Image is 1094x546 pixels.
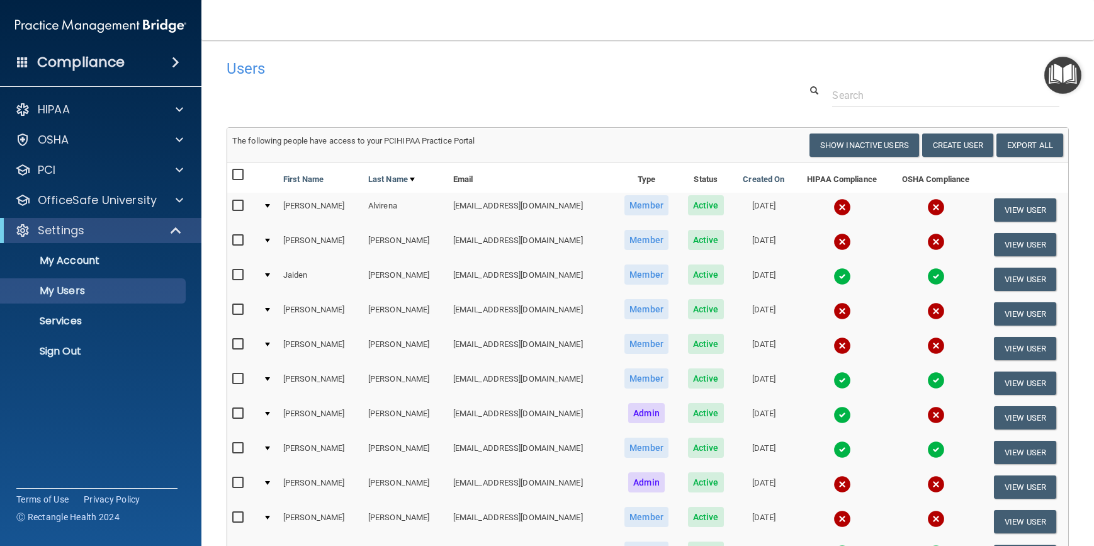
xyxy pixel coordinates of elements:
[833,372,851,389] img: tick.e7d51cea.svg
[278,366,363,401] td: [PERSON_NAME]
[624,438,668,458] span: Member
[16,493,69,506] a: Terms of Use
[833,337,851,355] img: cross.ca9f0e7f.svg
[833,510,851,528] img: cross.ca9f0e7f.svg
[278,262,363,297] td: Jaiden
[733,297,795,331] td: [DATE]
[38,162,55,178] p: PCI
[688,264,724,285] span: Active
[448,470,614,504] td: [EMAIL_ADDRESS][DOMAIN_NAME]
[833,268,851,285] img: tick.e7d51cea.svg
[363,504,448,539] td: [PERSON_NAME]
[448,227,614,262] td: [EMAIL_ADDRESS][DOMAIN_NAME]
[994,475,1056,499] button: View User
[833,198,851,216] img: cross.ca9f0e7f.svg
[8,254,180,267] p: My Account
[15,162,183,178] a: PCI
[889,162,982,193] th: OSHA Compliance
[363,331,448,366] td: [PERSON_NAME]
[994,406,1056,429] button: View User
[927,372,945,389] img: tick.e7d51cea.svg
[363,470,448,504] td: [PERSON_NAME]
[833,475,851,493] img: cross.ca9f0e7f.svg
[278,435,363,470] td: [PERSON_NAME]
[733,366,795,401] td: [DATE]
[38,132,69,147] p: OSHA
[927,268,945,285] img: tick.e7d51cea.svg
[363,435,448,470] td: [PERSON_NAME]
[628,403,665,423] span: Admin
[15,102,183,117] a: HIPAA
[8,345,180,358] p: Sign Out
[38,223,84,238] p: Settings
[994,441,1056,464] button: View User
[283,172,324,187] a: First Name
[733,435,795,470] td: [DATE]
[628,472,665,492] span: Admin
[833,233,851,251] img: cross.ca9f0e7f.svg
[927,510,945,528] img: cross.ca9f0e7f.svg
[927,198,945,216] img: cross.ca9f0e7f.svg
[278,470,363,504] td: [PERSON_NAME]
[733,331,795,366] td: [DATE]
[688,403,724,423] span: Active
[363,401,448,435] td: [PERSON_NAME]
[927,441,945,458] img: tick.e7d51cea.svg
[38,102,70,117] p: HIPAA
[363,262,448,297] td: [PERSON_NAME]
[994,510,1056,533] button: View User
[833,302,851,320] img: cross.ca9f0e7f.svg
[448,193,614,227] td: [EMAIL_ADDRESS][DOMAIN_NAME]
[8,315,180,327] p: Services
[448,504,614,539] td: [EMAIL_ADDRESS][DOMAIN_NAME]
[15,223,183,238] a: Settings
[448,435,614,470] td: [EMAIL_ADDRESS][DOMAIN_NAME]
[688,472,724,492] span: Active
[733,470,795,504] td: [DATE]
[688,438,724,458] span: Active
[278,297,363,331] td: [PERSON_NAME]
[679,162,733,193] th: Status
[624,299,668,319] span: Member
[278,227,363,262] td: [PERSON_NAME]
[833,441,851,458] img: tick.e7d51cea.svg
[927,475,945,493] img: cross.ca9f0e7f.svg
[278,401,363,435] td: [PERSON_NAME]
[1044,57,1081,94] button: Open Resource Center
[448,162,614,193] th: Email
[733,401,795,435] td: [DATE]
[448,401,614,435] td: [EMAIL_ADDRESS][DOMAIN_NAME]
[448,366,614,401] td: [EMAIL_ADDRESS][DOMAIN_NAME]
[15,13,186,38] img: PMB logo
[363,297,448,331] td: [PERSON_NAME]
[448,262,614,297] td: [EMAIL_ADDRESS][DOMAIN_NAME]
[927,406,945,424] img: cross.ca9f0e7f.svg
[927,337,945,355] img: cross.ca9f0e7f.svg
[15,132,183,147] a: OSHA
[448,297,614,331] td: [EMAIL_ADDRESS][DOMAIN_NAME]
[363,227,448,262] td: [PERSON_NAME]
[832,84,1059,107] input: Search
[733,262,795,297] td: [DATE]
[624,195,668,215] span: Member
[688,299,724,319] span: Active
[368,172,415,187] a: Last Name
[363,366,448,401] td: [PERSON_NAME]
[278,193,363,227] td: [PERSON_NAME]
[809,134,919,157] button: Show Inactive Users
[996,134,1063,157] a: Export All
[232,136,475,145] span: The following people have access to your PCIHIPAA Practice Portal
[624,230,668,250] span: Member
[833,406,851,424] img: tick.e7d51cea.svg
[278,504,363,539] td: [PERSON_NAME]
[733,504,795,539] td: [DATE]
[922,134,993,157] button: Create User
[994,302,1056,326] button: View User
[624,507,668,527] span: Member
[688,368,724,389] span: Active
[624,368,668,389] span: Member
[994,372,1056,395] button: View User
[84,493,140,506] a: Privacy Policy
[363,193,448,227] td: Alvirena
[743,172,784,187] a: Created On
